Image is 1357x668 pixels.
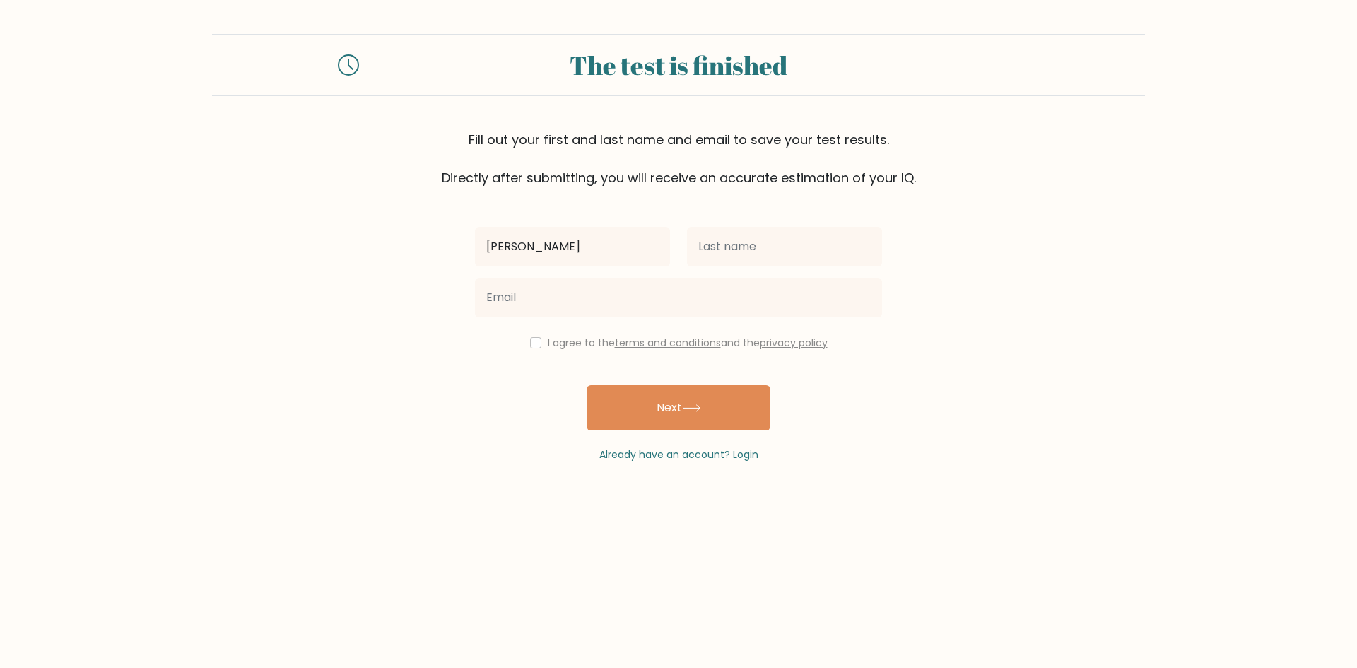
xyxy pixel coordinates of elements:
[687,227,882,266] input: Last name
[475,278,882,317] input: Email
[475,227,670,266] input: First name
[548,336,828,350] label: I agree to the and the
[599,447,758,462] a: Already have an account? Login
[376,46,981,84] div: The test is finished
[760,336,828,350] a: privacy policy
[212,130,1145,187] div: Fill out your first and last name and email to save your test results. Directly after submitting,...
[615,336,721,350] a: terms and conditions
[587,385,770,430] button: Next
